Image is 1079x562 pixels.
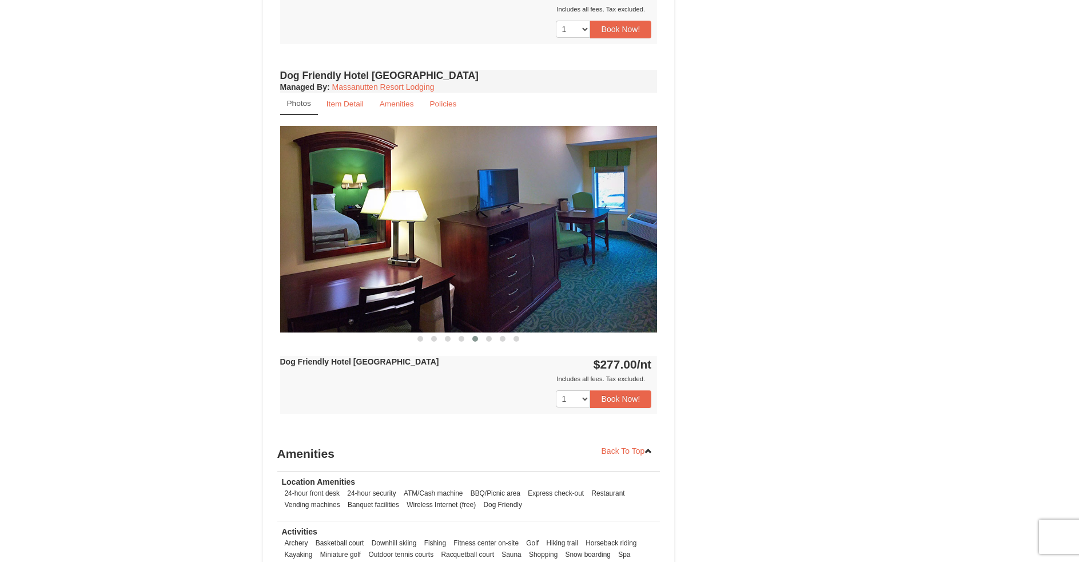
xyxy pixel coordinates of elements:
[422,93,464,115] a: Policies
[429,100,456,108] small: Policies
[499,549,524,560] li: Sauna
[282,477,356,486] strong: Location Amenities
[345,499,402,510] li: Banquet facilities
[438,549,497,560] li: Racquetball court
[543,537,581,549] li: Hiking trail
[280,357,439,366] strong: Dog Friendly Hotel [GEOGRAPHIC_DATA]
[421,537,449,549] li: Fishing
[615,549,633,560] li: Spa
[282,549,316,560] li: Kayaking
[365,549,436,560] li: Outdoor tennis courts
[277,442,660,465] h3: Amenities
[525,488,587,499] li: Express check-out
[372,93,421,115] a: Amenities
[401,488,466,499] li: ATM/Cash machine
[380,100,414,108] small: Amenities
[590,390,652,407] button: Book Now!
[480,499,524,510] li: Dog Friendly
[282,499,343,510] li: Vending machines
[637,358,652,371] span: /nt
[280,82,330,92] strong: :
[583,537,639,549] li: Horseback riding
[317,549,364,560] li: Miniature golf
[313,537,367,549] li: Basketball court
[523,537,542,549] li: Golf
[319,93,371,115] a: Item Detail
[594,442,660,460] a: Back To Top
[280,373,652,385] div: Includes all fees. Tax excluded.
[280,82,327,92] span: Managed By
[526,549,560,560] li: Shopping
[282,527,317,536] strong: Activities
[344,488,399,499] li: 24-hour security
[468,488,523,499] li: BBQ/Picnic area
[588,488,627,499] li: Restaurant
[327,100,364,108] small: Item Detail
[404,499,479,510] li: Wireless Internet (free)
[282,488,343,499] li: 24-hour front desk
[282,537,311,549] li: Archery
[594,358,652,371] strong: $277.00
[287,99,311,108] small: Photos
[280,126,658,333] img: 18876286-39-50e6e3c6.jpg
[590,21,652,38] button: Book Now!
[280,3,652,15] div: Includes all fees. Tax excluded.
[280,70,658,81] h4: Dog Friendly Hotel [GEOGRAPHIC_DATA]
[451,537,521,549] li: Fitness center on-site
[563,549,614,560] li: Snow boarding
[332,82,435,92] a: Massanutten Resort Lodging
[280,93,318,115] a: Photos
[369,537,420,549] li: Downhill skiing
